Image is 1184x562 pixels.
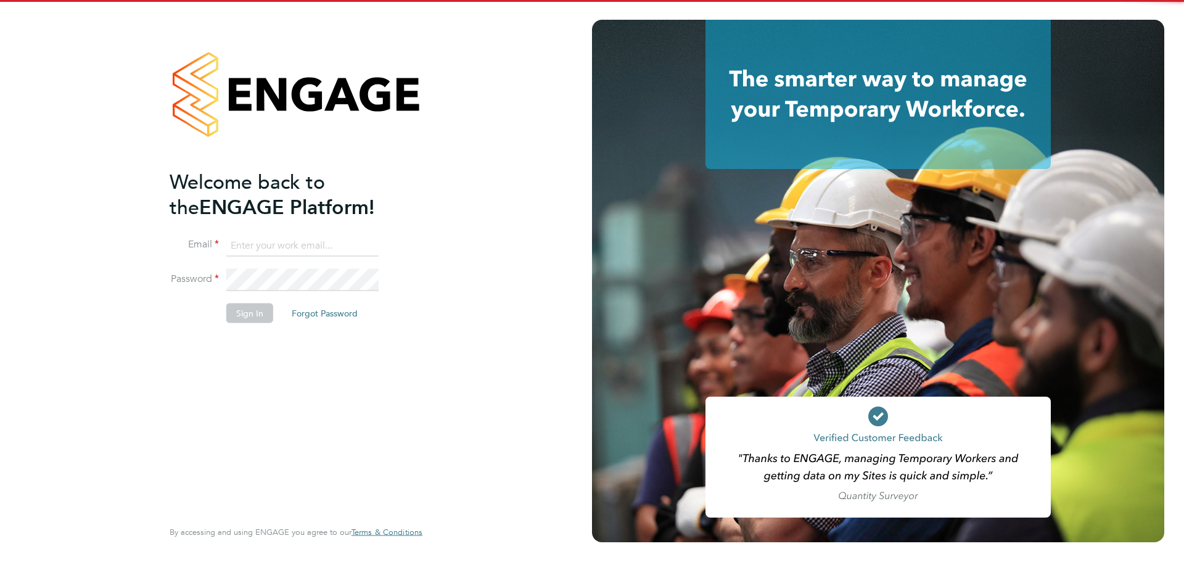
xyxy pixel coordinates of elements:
span: Terms & Conditions [351,527,422,537]
span: Welcome back to the [170,170,325,219]
button: Sign In [226,304,273,323]
label: Email [170,238,219,251]
input: Enter your work email... [226,234,379,257]
a: Terms & Conditions [351,527,422,537]
h2: ENGAGE Platform! [170,169,410,220]
label: Password [170,273,219,286]
span: By accessing and using ENGAGE you agree to our [170,527,422,537]
button: Forgot Password [282,304,368,323]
